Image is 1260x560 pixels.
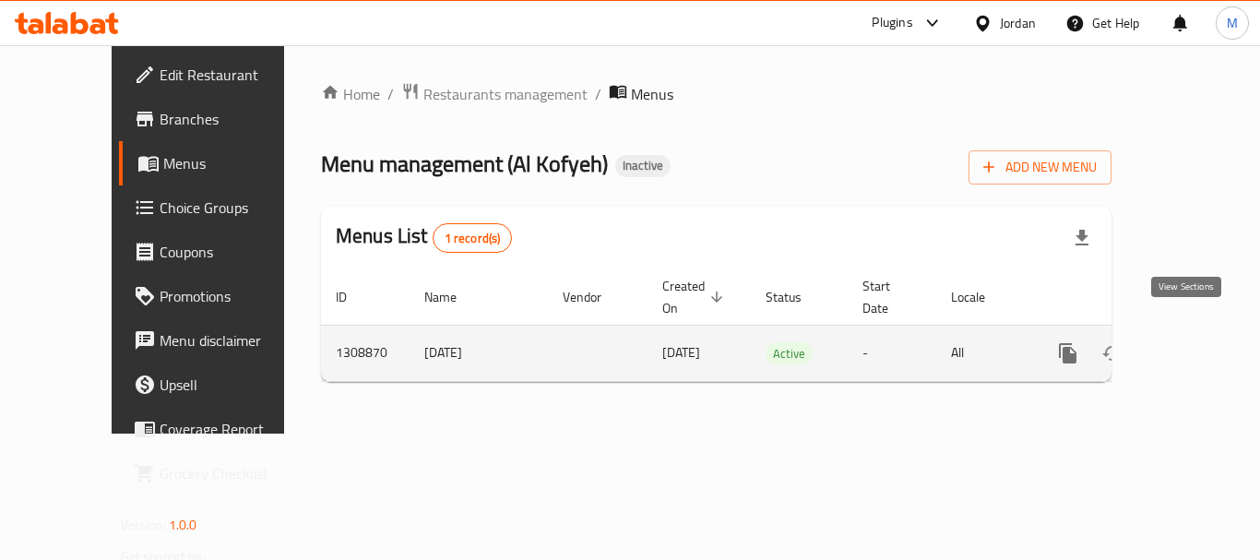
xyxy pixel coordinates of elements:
div: Total records count [433,223,513,253]
a: Menu disclaimer [119,318,322,363]
span: Coverage Report [160,418,307,440]
td: All [936,325,1031,381]
a: Branches [119,97,322,141]
th: Actions [1031,269,1238,326]
span: Upsell [160,374,307,396]
span: Menus [631,83,673,105]
a: Choice Groups [119,185,322,230]
span: 1.0.0 [169,513,197,537]
span: Name [424,286,481,308]
button: more [1046,331,1090,375]
a: Edit Restaurant [119,53,322,97]
span: Inactive [615,158,671,173]
span: Choice Groups [160,197,307,219]
span: Menu disclaimer [160,329,307,351]
span: Created On [662,275,729,319]
a: Promotions [119,274,322,318]
span: Menus [163,152,307,174]
a: Coverage Report [119,407,322,451]
button: Add New Menu [969,150,1111,185]
a: Upsell [119,363,322,407]
div: Jordan [1000,13,1036,33]
table: enhanced table [321,269,1238,382]
button: Change Status [1090,331,1135,375]
span: [DATE] [662,340,700,364]
span: Coupons [160,241,307,263]
nav: breadcrumb [321,82,1111,106]
a: Coupons [119,230,322,274]
span: Edit Restaurant [160,64,307,86]
td: 1308870 [321,325,410,381]
span: Locale [951,286,1009,308]
span: Grocery Checklist [160,462,307,484]
a: Grocery Checklist [119,451,322,495]
span: M [1227,13,1238,33]
div: Export file [1060,216,1104,260]
a: Restaurants management [401,82,588,106]
span: ID [336,286,371,308]
div: Inactive [615,155,671,177]
span: Start Date [862,275,914,319]
td: - [848,325,936,381]
span: Promotions [160,285,307,307]
span: Version: [121,513,166,537]
div: Plugins [872,12,912,34]
td: [DATE] [410,325,548,381]
div: Active [766,342,813,364]
h2: Menus List [336,222,512,253]
span: Active [766,343,813,364]
span: Add New Menu [983,156,1097,179]
li: / [387,83,394,105]
a: Home [321,83,380,105]
span: Status [766,286,826,308]
span: Menu management ( Al Kofyeh ) [321,143,608,185]
a: Menus [119,141,322,185]
span: Vendor [563,286,625,308]
li: / [595,83,601,105]
span: 1 record(s) [434,230,512,247]
span: Branches [160,108,307,130]
span: Restaurants management [423,83,588,105]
